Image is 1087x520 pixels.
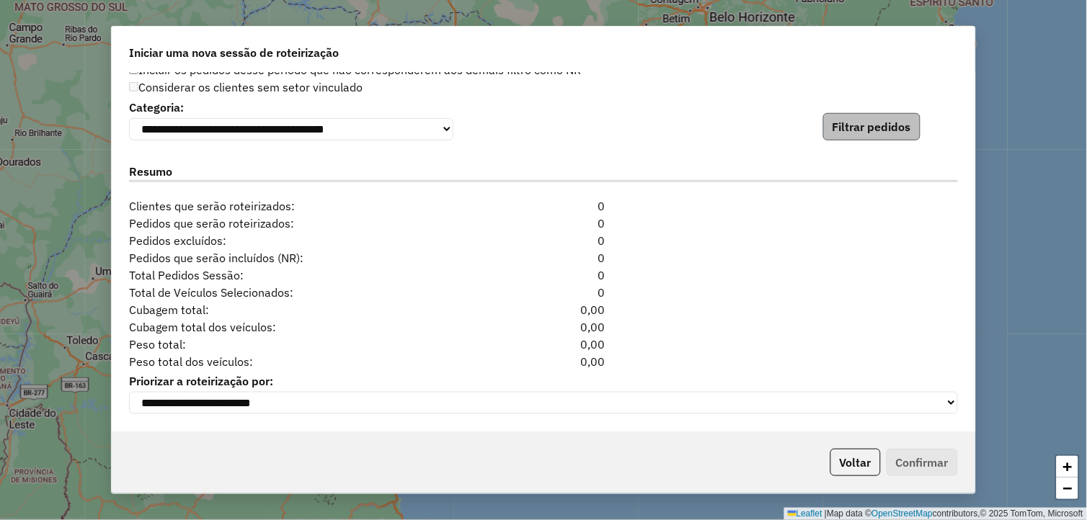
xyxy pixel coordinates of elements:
div: 0,00 [473,353,614,370]
div: 0 [473,215,614,232]
span: Iniciar uma nova sessão de roteirização [129,44,339,61]
div: 0 [473,232,614,249]
a: OpenStreetMap [872,508,933,519]
span: Cubagem total: [120,301,473,318]
a: Zoom out [1057,478,1078,499]
a: Zoom in [1057,456,1078,478]
span: Total de Veículos Selecionados: [120,284,473,301]
div: 0,00 [473,336,614,353]
div: 0,00 [473,318,614,336]
div: 0 [473,284,614,301]
span: Pedidos que serão roteirizados: [120,215,473,232]
input: Considerar os clientes sem setor vinculado [129,82,138,91]
span: Pedidos que serão incluídos (NR): [120,249,473,266]
span: − [1063,479,1073,497]
span: Peso total: [120,336,473,353]
span: | [825,508,827,519]
a: Leaflet [788,508,822,519]
span: Cubagem total dos veículos: [120,318,473,336]
div: 0 [473,266,614,284]
div: 0,00 [473,301,614,318]
label: Resumo [129,163,958,182]
span: + [1063,457,1073,475]
span: Total Pedidos Sessão: [120,266,473,284]
span: Clientes que serão roteirizados: [120,197,473,215]
label: Categoria: [129,99,453,116]
button: Filtrar pedidos [823,113,920,140]
label: Priorizar a roteirização por: [129,372,958,390]
div: 0 [473,249,614,266]
div: 0 [473,197,614,215]
button: Voltar [830,449,881,476]
span: Pedidos excluídos: [120,232,473,249]
label: Considerar os clientes sem setor vinculado [129,79,363,96]
div: Map data © contributors,© 2025 TomTom, Microsoft [784,508,1087,520]
span: Peso total dos veículos: [120,353,473,370]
